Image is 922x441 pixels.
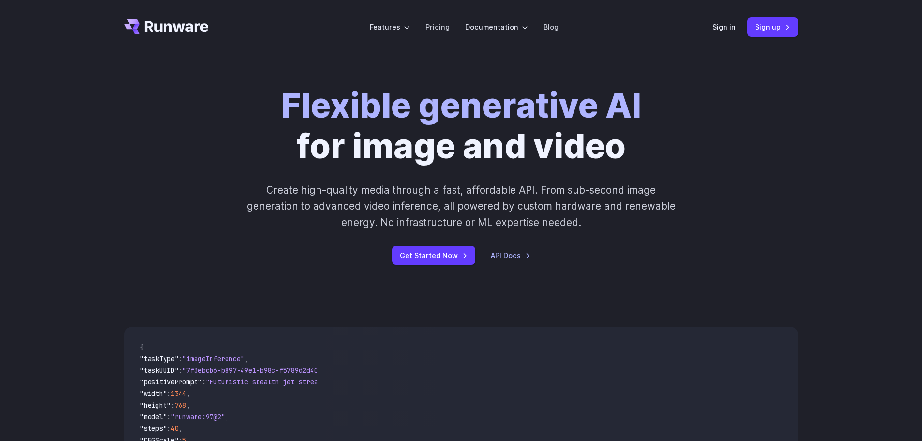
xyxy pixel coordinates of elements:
span: 1344 [171,389,186,398]
span: : [167,412,171,421]
span: "taskType" [140,354,179,363]
span: "taskUUID" [140,366,179,375]
span: "imageInference" [182,354,244,363]
h1: for image and video [281,85,641,167]
p: Create high-quality media through a fast, affordable API. From sub-second image generation to adv... [245,182,677,230]
a: Pricing [425,21,450,32]
span: "model" [140,412,167,421]
span: "height" [140,401,171,410]
span: : [167,424,171,433]
a: Go to / [124,19,209,34]
label: Documentation [465,21,528,32]
span: : [202,378,206,386]
a: Sign up [747,17,798,36]
span: , [225,412,229,421]
span: "steps" [140,424,167,433]
strong: Flexible generative AI [281,85,641,126]
span: { [140,343,144,351]
span: : [179,354,182,363]
span: "runware:97@2" [171,412,225,421]
span: "width" [140,389,167,398]
label: Features [370,21,410,32]
span: "positivePrompt" [140,378,202,386]
a: API Docs [491,250,530,261]
span: , [244,354,248,363]
span: , [179,424,182,433]
span: : [179,366,182,375]
span: : [171,401,175,410]
span: : [167,389,171,398]
span: 768 [175,401,186,410]
span: , [186,389,190,398]
span: , [186,401,190,410]
a: Get Started Now [392,246,475,265]
span: "7f3ebcb6-b897-49e1-b98c-f5789d2d40d7" [182,366,330,375]
span: "Futuristic stealth jet streaking through a neon-lit cityscape with glowing purple exhaust" [206,378,558,386]
a: Blog [544,21,559,32]
span: 40 [171,424,179,433]
a: Sign in [712,21,736,32]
